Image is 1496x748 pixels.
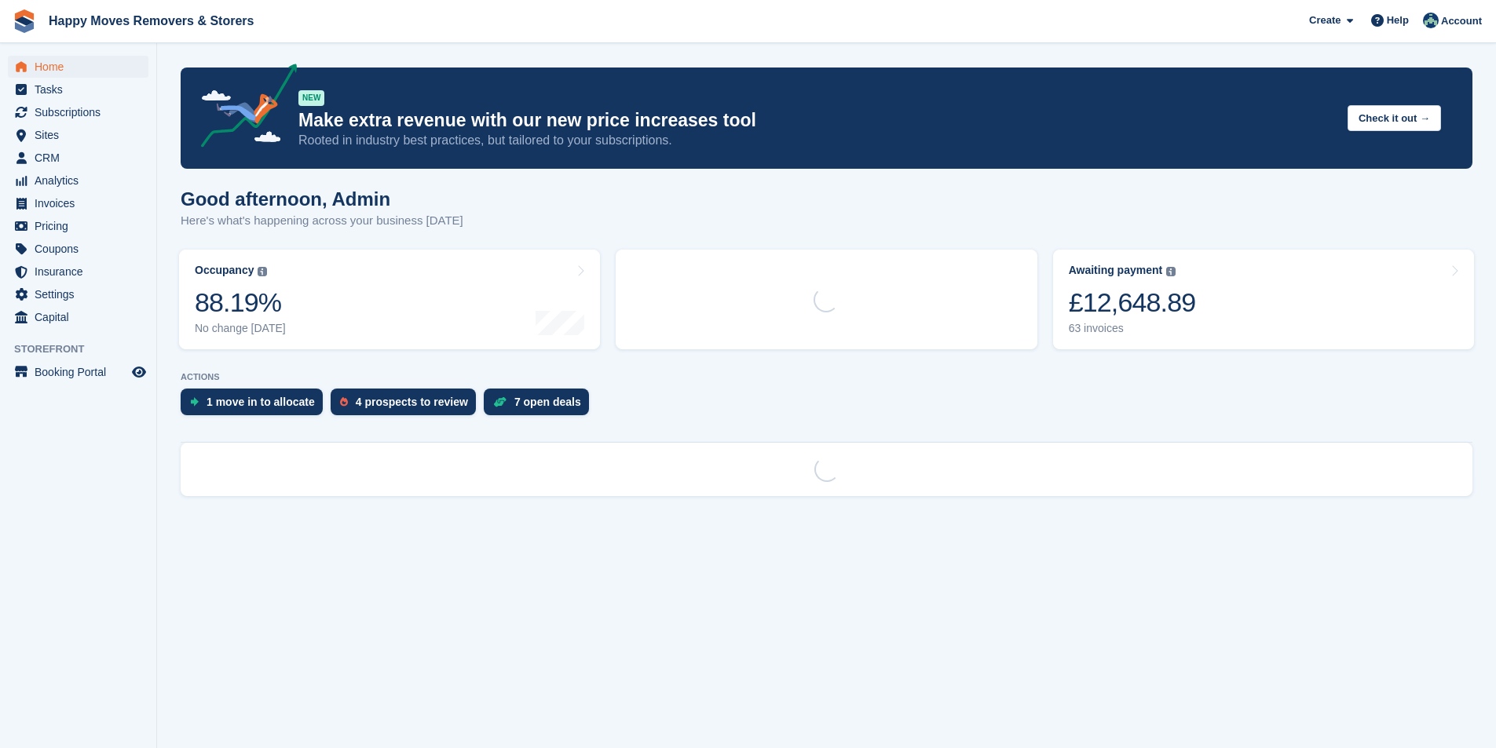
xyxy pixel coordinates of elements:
[8,78,148,100] a: menu
[1166,267,1176,276] img: icon-info-grey-7440780725fd019a000dd9b08b2336e03edf1995a4989e88bcd33f0948082b44.svg
[8,238,148,260] a: menu
[35,192,129,214] span: Invoices
[14,341,156,357] span: Storefront
[8,124,148,146] a: menu
[514,396,581,408] div: 7 open deals
[195,322,286,335] div: No change [DATE]
[8,306,148,328] a: menu
[35,124,129,146] span: Sites
[331,389,484,423] a: 4 prospects to review
[35,306,129,328] span: Capital
[1387,13,1409,28] span: Help
[8,170,148,192] a: menu
[1069,264,1163,277] div: Awaiting payment
[356,396,468,408] div: 4 prospects to review
[190,397,199,407] img: move_ins_to_allocate_icon-fdf77a2bb77ea45bf5b3d319d69a93e2d87916cf1d5bf7949dd705db3b84f3ca.svg
[181,188,463,210] h1: Good afternoon, Admin
[8,192,148,214] a: menu
[1069,286,1196,319] div: £12,648.89
[188,64,298,153] img: price-adjustments-announcement-icon-8257ccfd72463d97f412b2fc003d46551f7dbcb40ab6d574587a9cd5c0d94...
[42,8,260,34] a: Happy Moves Removers & Storers
[298,90,324,106] div: NEW
[35,147,129,169] span: CRM
[13,9,36,33] img: stora-icon-8386f47178a22dfd0bd8f6a31ec36ba5ce8667c1dd55bd0f319d3a0aa187defe.svg
[340,397,348,407] img: prospect-51fa495bee0391a8d652442698ab0144808aea92771e9ea1ae160a38d050c398.svg
[8,283,148,305] a: menu
[1423,13,1439,28] img: Admin
[1441,13,1482,29] span: Account
[35,361,129,383] span: Booking Portal
[181,212,463,230] p: Here's what's happening across your business [DATE]
[35,101,129,123] span: Subscriptions
[1309,13,1341,28] span: Create
[1053,250,1474,349] a: Awaiting payment £12,648.89 63 invoices
[35,261,129,283] span: Insurance
[181,389,331,423] a: 1 move in to allocate
[35,78,129,100] span: Tasks
[35,283,129,305] span: Settings
[1348,105,1441,131] button: Check it out →
[8,147,148,169] a: menu
[35,56,129,78] span: Home
[493,396,507,407] img: deal-1b604bf984904fb50ccaf53a9ad4b4a5d6e5aea283cecdc64d6e3604feb123c2.svg
[258,267,267,276] img: icon-info-grey-7440780725fd019a000dd9b08b2336e03edf1995a4989e88bcd33f0948082b44.svg
[484,389,597,423] a: 7 open deals
[181,372,1472,382] p: ACTIONS
[35,238,129,260] span: Coupons
[179,250,600,349] a: Occupancy 88.19% No change [DATE]
[130,363,148,381] a: Preview store
[298,132,1335,149] p: Rooted in industry best practices, but tailored to your subscriptions.
[8,261,148,283] a: menu
[207,396,315,408] div: 1 move in to allocate
[298,109,1335,132] p: Make extra revenue with our new price increases tool
[1069,322,1196,335] div: 63 invoices
[195,286,286,319] div: 88.19%
[195,264,254,277] div: Occupancy
[8,56,148,78] a: menu
[8,101,148,123] a: menu
[8,361,148,383] a: menu
[35,170,129,192] span: Analytics
[8,215,148,237] a: menu
[35,215,129,237] span: Pricing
